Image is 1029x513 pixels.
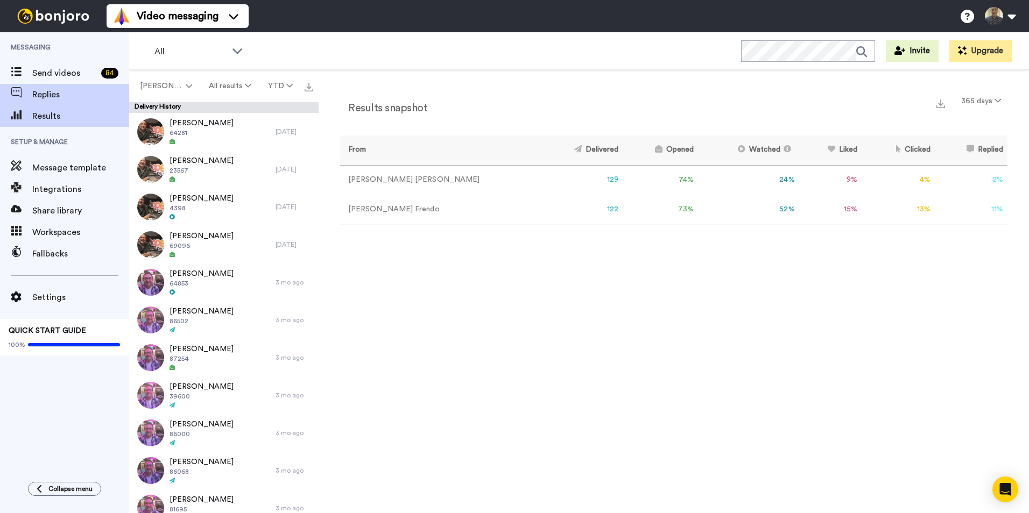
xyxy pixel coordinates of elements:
[170,241,234,250] span: 69096
[799,195,862,224] td: 15 %
[276,504,313,512] div: 3 mo ago
[276,240,313,249] div: [DATE]
[137,382,164,409] img: 65a57acf-a342-4326-918b-11cf11805d55-thumb.jpg
[170,467,234,476] span: 86068
[32,291,129,304] span: Settings
[129,113,319,151] a: [PERSON_NAME]64281[DATE]
[32,161,129,174] span: Message template
[170,155,234,166] span: [PERSON_NAME]
[540,165,623,195] td: 129
[32,204,129,217] span: Share library
[170,204,234,212] span: 4398
[32,88,129,101] span: Replies
[170,494,234,505] span: [PERSON_NAME]
[862,136,935,165] th: Clicked
[698,165,799,195] td: 24 %
[137,419,164,446] img: b475710d-449e-4ebe-bc35-99edc9c56ec3-thumb.jpg
[276,127,313,136] div: [DATE]
[129,226,319,263] a: [PERSON_NAME]69096[DATE]
[799,165,862,195] td: 9 %
[9,340,25,349] span: 100%
[260,76,301,96] button: YTD
[340,195,540,224] td: [PERSON_NAME] Frendo
[129,301,319,339] a: [PERSON_NAME]865023 mo ago
[935,195,1007,224] td: 11 %
[276,429,313,437] div: 3 mo ago
[137,9,219,24] span: Video messaging
[623,136,698,165] th: Opened
[540,136,623,165] th: Delivered
[170,279,234,288] span: 64853
[340,136,540,165] th: From
[32,183,129,196] span: Integrations
[698,136,799,165] th: Watched
[170,118,234,129] span: [PERSON_NAME]
[101,68,118,79] div: 84
[170,193,234,204] span: [PERSON_NAME]
[799,136,862,165] th: Liked
[170,129,234,137] span: 64281
[32,226,129,239] span: Workspaces
[137,344,164,371] img: 75473c43-d117-4fab-b04c-53f3c186dd38-thumb.jpg
[540,195,623,224] td: 122
[340,165,540,195] td: [PERSON_NAME] [PERSON_NAME]
[170,419,234,430] span: [PERSON_NAME]
[32,247,129,260] span: Fallbacks
[170,430,234,438] span: 86000
[936,99,945,108] img: export.svg
[276,391,313,400] div: 3 mo ago
[170,166,234,175] span: 23567
[137,156,164,183] img: a81e5e09-2f61-4c7c-900f-19b5abb98511-thumb.jpg
[276,316,313,324] div: 3 mo ago
[137,194,164,220] img: bc731e89-95f7-4765-a576-db252f902518-thumb.jpg
[129,188,319,226] a: [PERSON_NAME]4398[DATE]
[32,110,129,123] span: Results
[154,45,227,58] span: All
[129,263,319,301] a: [PERSON_NAME]648533 mo ago
[276,203,313,211] div: [DATE]
[170,268,234,279] span: [PERSON_NAME]
[170,457,234,467] span: [PERSON_NAME]
[170,306,234,317] span: [PERSON_NAME]
[992,476,1018,502] div: Open Intercom Messenger
[276,165,313,174] div: [DATE]
[129,339,319,376] a: [PERSON_NAME]872543 mo ago
[301,78,316,94] button: Export all results that match these filters now.
[32,67,97,80] span: Send videos
[698,195,799,224] td: 52 %
[862,165,935,195] td: 4 %
[129,414,319,452] a: [PERSON_NAME]860003 mo ago
[9,327,86,334] span: QUICK START GUIDE
[170,381,234,392] span: [PERSON_NAME]
[137,231,164,258] img: b7e53007-c27d-4f30-bc0f-4853b338c270-thumb.jpg
[129,102,319,113] div: Delivery History
[137,457,164,484] img: 9bebdfc8-295d-4eac-91b7-d7e41ae5c386-thumb.jpg
[131,76,200,96] button: [PERSON_NAME]
[200,76,259,96] button: All results
[137,118,164,145] img: 5e6210e1-752b-462d-acc2-9cba81d45aae-thumb.jpg
[935,165,1007,195] td: 2 %
[276,353,313,362] div: 3 mo ago
[129,151,319,188] a: [PERSON_NAME]23567[DATE]
[305,83,313,91] img: export.svg
[933,95,948,111] button: Export a summary of each team member’s results that match this filter now.
[140,81,184,91] span: [PERSON_NAME]
[170,392,234,401] span: 39600
[170,317,234,325] span: 86502
[137,269,164,296] img: d44139b0-5c7c-4eac-96b0-ca34e33333bc-thumb.jpg
[129,452,319,489] a: [PERSON_NAME]860683 mo ago
[935,136,1007,165] th: Replied
[170,354,234,363] span: 87254
[48,484,93,493] span: Collapse menu
[276,466,313,475] div: 3 mo ago
[623,195,698,224] td: 73 %
[340,102,427,114] h2: Results snapshot
[623,165,698,195] td: 74 %
[113,8,130,25] img: vm-color.svg
[886,40,939,62] button: Invite
[862,195,935,224] td: 13 %
[28,482,101,496] button: Collapse menu
[170,231,234,241] span: [PERSON_NAME]
[170,344,234,354] span: [PERSON_NAME]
